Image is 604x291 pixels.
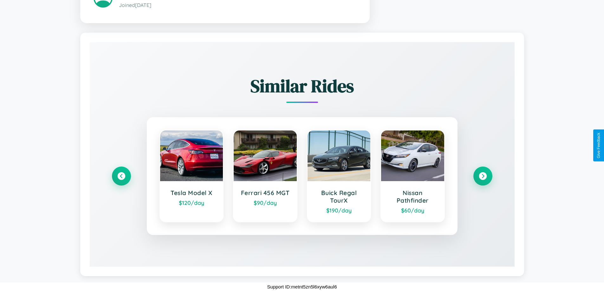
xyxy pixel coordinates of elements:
div: $ 190 /day [314,207,364,214]
h3: Ferrari 456 MGT [240,189,290,197]
div: $ 120 /day [166,199,217,206]
h3: Tesla Model X [166,189,217,197]
div: $ 60 /day [387,207,438,214]
p: Support ID: metnt5zn5l6xyw6aul6 [267,282,337,291]
div: Give Feedback [596,133,601,158]
p: Joined [DATE] [119,1,356,10]
h3: Nissan Pathfinder [387,189,438,204]
h2: Similar Rides [112,74,492,98]
a: Tesla Model X$120/day [159,130,224,222]
a: Nissan Pathfinder$60/day [380,130,445,222]
a: Ferrari 456 MGT$90/day [233,130,297,222]
h3: Buick Regal TourX [314,189,364,204]
div: $ 90 /day [240,199,290,206]
a: Buick Regal TourX$190/day [307,130,371,222]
